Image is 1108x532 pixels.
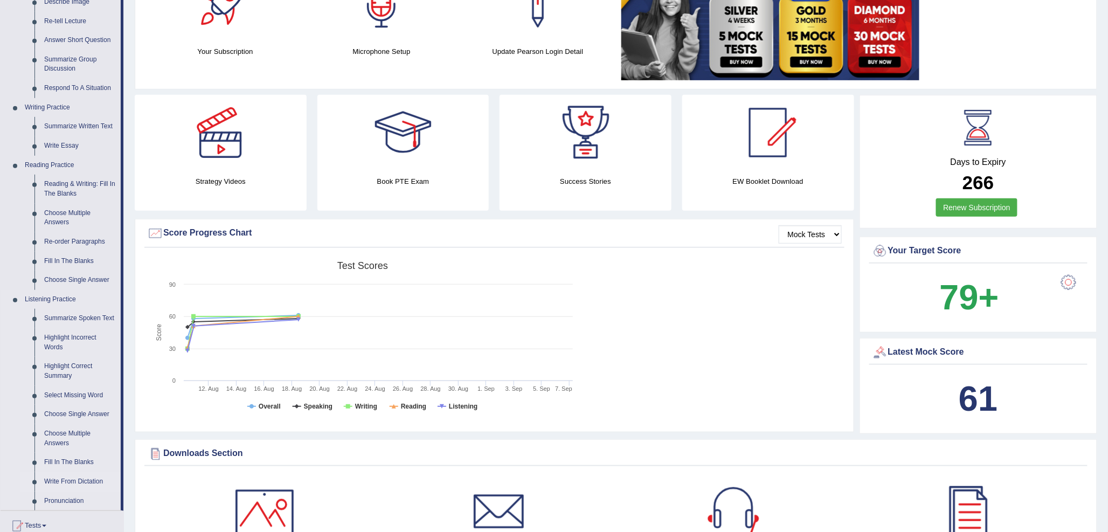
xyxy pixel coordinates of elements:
a: Write From Dictation [39,472,121,492]
text: 0 [172,377,176,384]
a: Highlight Incorrect Words [39,328,121,357]
tspan: 28. Aug [420,385,440,392]
tspan: Score [155,324,163,341]
a: Answer Short Question [39,31,121,50]
h4: Strategy Videos [135,176,307,187]
a: Choose Single Answer [39,405,121,424]
tspan: Writing [355,403,377,410]
a: Select Missing Word [39,386,121,405]
div: Downloads Section [147,446,1085,462]
tspan: 18. Aug [282,385,302,392]
a: Reading & Writing: Fill In The Blanks [39,175,121,203]
a: Pronunciation [39,492,121,511]
div: Latest Mock Score [872,344,1085,361]
h4: Microphone Setup [309,46,454,57]
h4: Days to Expiry [872,157,1085,167]
a: Choose Single Answer [39,271,121,290]
a: Writing Practice [20,98,121,118]
div: Your Target Score [872,243,1085,259]
a: Listening Practice [20,290,121,309]
h4: EW Booklet Download [682,176,854,187]
text: 30 [169,346,176,352]
b: 61 [959,379,998,418]
tspan: 1. Sep [477,385,495,392]
a: Choose Multiple Answers [39,424,121,453]
text: 90 [169,281,176,288]
a: Highlight Correct Summary [39,357,121,385]
tspan: Test scores [337,260,388,271]
a: Renew Subscription [936,198,1017,217]
text: 60 [169,313,176,320]
tspan: Speaking [304,403,333,410]
a: Summarize Written Text [39,117,121,136]
h4: Update Pearson Login Detail [465,46,611,57]
a: Re-tell Lecture [39,12,121,31]
tspan: 20. Aug [309,385,329,392]
a: Respond To A Situation [39,79,121,98]
tspan: Overall [259,403,281,410]
b: 79+ [940,278,999,317]
tspan: 5. Sep [533,385,550,392]
h4: Book PTE Exam [317,176,489,187]
a: Summarize Group Discussion [39,50,121,79]
tspan: 26. Aug [393,385,413,392]
b: 266 [962,172,994,193]
a: Fill In The Blanks [39,252,121,271]
h4: Success Stories [500,176,671,187]
a: Summarize Spoken Text [39,309,121,328]
h4: Your Subscription [153,46,298,57]
tspan: 3. Sep [505,385,523,392]
a: Fill In The Blanks [39,453,121,472]
a: Reading Practice [20,156,121,175]
tspan: Reading [401,403,426,410]
tspan: 12. Aug [198,385,218,392]
tspan: 14. Aug [226,385,246,392]
tspan: 24. Aug [365,385,385,392]
a: Write Essay [39,136,121,156]
tspan: 16. Aug [254,385,274,392]
a: Choose Multiple Answers [39,204,121,232]
tspan: 22. Aug [337,385,357,392]
tspan: 30. Aug [448,385,468,392]
div: Score Progress Chart [147,225,842,241]
tspan: Listening [449,403,477,410]
tspan: 7. Sep [555,385,572,392]
a: Re-order Paragraphs [39,232,121,252]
